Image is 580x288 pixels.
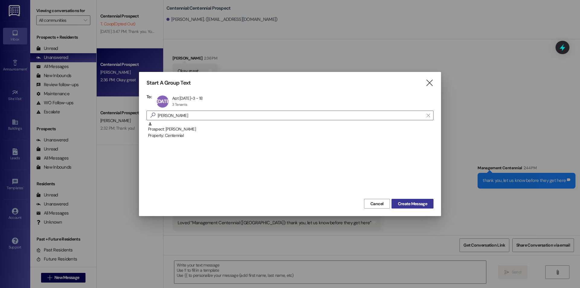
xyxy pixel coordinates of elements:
[391,199,433,209] button: Create Message
[148,132,433,139] div: Property: Centennial
[148,122,433,139] div: Prospect: [PERSON_NAME]
[364,199,390,209] button: Cancel
[156,98,176,105] span: [DATE]~3
[172,102,187,107] div: 3 Tenants
[172,95,202,101] div: Apt [DATE]~3 - 1B
[425,80,433,86] i: 
[147,94,152,99] h3: To:
[427,113,430,118] i: 
[158,111,424,120] input: Search for any contact or apartment
[147,122,433,137] div: Prospect: [PERSON_NAME]Property: Centennial
[147,79,191,86] h3: Start A Group Text
[370,201,384,207] span: Cancel
[424,111,433,120] button: Clear text
[148,112,158,118] i: 
[398,201,427,207] span: Create Message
